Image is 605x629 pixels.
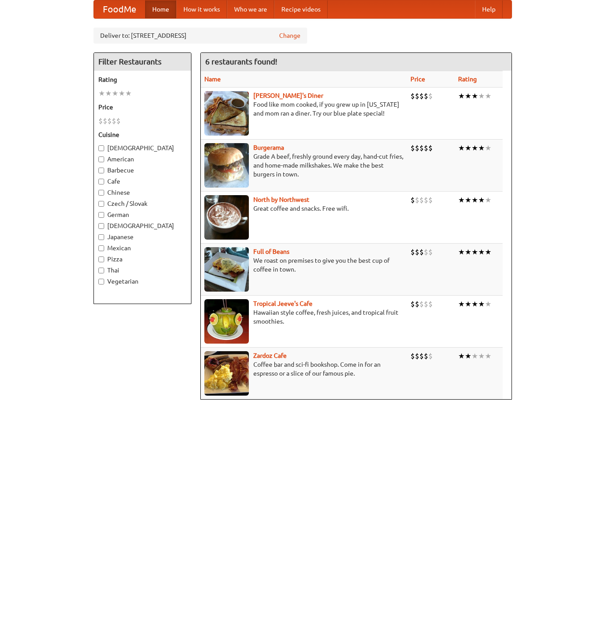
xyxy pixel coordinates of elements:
[145,0,176,18] a: Home
[94,53,191,71] h4: Filter Restaurants
[204,195,249,240] img: north.jpg
[204,204,403,213] p: Great coffee and snacks. Free wifi.
[98,155,187,164] label: American
[471,299,478,309] li: ★
[465,299,471,309] li: ★
[424,195,428,205] li: $
[98,279,104,284] input: Vegetarian
[98,168,104,173] input: Barbecue
[204,91,249,136] img: sallys.jpg
[410,247,415,257] li: $
[98,223,104,229] input: [DEMOGRAPHIC_DATA]
[410,143,415,153] li: $
[465,143,471,153] li: ★
[428,91,433,101] li: $
[485,247,491,257] li: ★
[471,351,478,361] li: ★
[465,195,471,205] li: ★
[98,201,104,207] input: Czech / Slovak
[112,116,116,126] li: $
[98,277,187,286] label: Vegetarian
[98,88,105,98] li: ★
[98,156,104,162] input: American
[471,91,478,101] li: ★
[103,116,107,126] li: $
[471,143,478,153] li: ★
[485,299,491,309] li: ★
[176,0,227,18] a: How it works
[116,116,121,126] li: $
[485,143,491,153] li: ★
[98,245,104,251] input: Mexican
[204,247,249,292] img: beans.jpg
[415,143,419,153] li: $
[410,195,415,205] li: $
[475,0,503,18] a: Help
[478,195,485,205] li: ★
[98,255,187,264] label: Pizza
[98,179,104,184] input: Cafe
[98,190,104,196] input: Chinese
[424,351,428,361] li: $
[94,0,145,18] a: FoodMe
[478,247,485,257] li: ★
[410,351,415,361] li: $
[98,75,187,84] h5: Rating
[204,76,221,83] a: Name
[419,91,424,101] li: $
[98,212,104,218] input: German
[125,88,132,98] li: ★
[253,248,289,255] a: Full of Beans
[415,247,419,257] li: $
[204,143,249,188] img: burgerama.jpg
[253,92,323,99] a: [PERSON_NAME]'s Diner
[415,91,419,101] li: $
[419,299,424,309] li: $
[419,351,424,361] li: $
[424,299,428,309] li: $
[204,299,249,344] img: jeeves.jpg
[98,232,187,241] label: Japanese
[205,57,277,66] ng-pluralize: 6 restaurants found!
[98,116,103,126] li: $
[410,76,425,83] a: Price
[98,103,187,112] h5: Price
[118,88,125,98] li: ★
[227,0,274,18] a: Who we are
[410,299,415,309] li: $
[485,91,491,101] li: ★
[478,143,485,153] li: ★
[253,196,309,203] a: North by Northwest
[98,210,187,219] label: German
[485,351,491,361] li: ★
[107,116,112,126] li: $
[415,299,419,309] li: $
[253,144,284,151] a: Burgerama
[279,31,300,40] a: Change
[98,166,187,175] label: Barbecue
[458,299,465,309] li: ★
[458,76,477,83] a: Rating
[458,91,465,101] li: ★
[428,195,433,205] li: $
[204,351,249,396] img: zardoz.jpg
[458,143,465,153] li: ★
[424,143,428,153] li: $
[204,308,403,326] p: Hawaiian style coffee, fresh juices, and tropical fruit smoothies.
[93,28,307,44] div: Deliver to: [STREET_ADDRESS]
[253,352,287,359] a: Zardoz Cafe
[419,195,424,205] li: $
[465,351,471,361] li: ★
[424,91,428,101] li: $
[98,188,187,197] label: Chinese
[204,256,403,274] p: We roast on premises to give you the best cup of coffee in town.
[458,351,465,361] li: ★
[98,144,187,152] label: [DEMOGRAPHIC_DATA]
[415,195,419,205] li: $
[478,91,485,101] li: ★
[458,247,465,257] li: ★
